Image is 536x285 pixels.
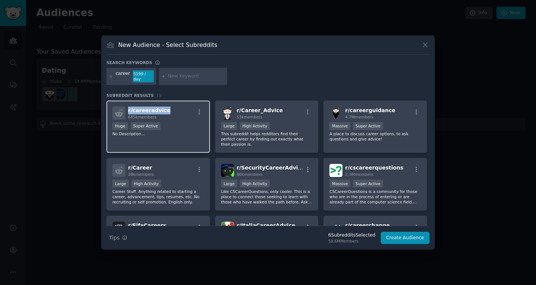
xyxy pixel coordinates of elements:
p: Like CSCareerQuestions, only cooler. This is a place to connect those seeking to learn with those... [221,189,313,205]
button: Tips [106,231,130,244]
p: This subreddit helps redditors find their perfect career by finding out exactly what their passio... [221,131,313,147]
div: Massive [329,180,350,187]
input: New Keyword [168,73,224,80]
span: 685k members [128,115,156,119]
span: 38k members [128,172,154,177]
span: r/ ItaliaCareerAdvice [237,222,296,228]
div: Super Active [131,122,161,130]
span: 80k members [237,172,262,177]
span: r/ FifaCareers [128,222,166,228]
img: careerchange [329,222,342,235]
span: 19 [156,93,162,98]
p: CSCareerQuestions is a community for those who are in the process of entering or are already part... [329,189,421,205]
div: High Activity [240,180,270,187]
div: Large [221,180,237,187]
span: r/ careerguidance [345,107,395,113]
div: High Activity [131,180,162,187]
img: careerguidance [329,107,342,120]
div: 5199 / day [133,70,154,82]
h3: Search keywords [106,60,152,65]
img: SecurityCareerAdvice [221,164,234,177]
div: High Activity [240,122,270,130]
h3: New Audience - Select Subreddits [118,41,217,49]
div: Super Active [353,180,383,187]
span: r/ Career_Advice [237,107,283,113]
span: Tips [109,234,119,242]
p: A place to discuss career options, to ask questions and give advice! [329,131,421,142]
div: Super Active [353,122,383,130]
img: FifaCareers [112,222,125,235]
span: r/ careerchange [345,222,390,228]
div: Massive [329,122,350,130]
span: 53k members [237,115,262,119]
span: r/ careeradvice [128,107,170,113]
button: Create Audience [381,232,430,244]
span: 2.3M members [345,172,373,177]
img: ItaliaCareerAdvice [221,222,234,235]
div: Large [221,122,237,130]
div: Huge [112,122,128,130]
div: 6 Subreddit s Selected [328,232,376,239]
img: cscareerquestions [329,164,342,177]
span: Subreddit Results [106,93,154,98]
div: career [116,70,130,82]
span: r/ SecurityCareerAdvice [237,165,305,171]
div: 58.6M Members [328,238,376,244]
p: No Description... [112,131,204,136]
span: 4.7M members [345,115,373,119]
span: r/ cscareerquestions [345,165,403,171]
img: Career_Advice [221,107,234,120]
div: Large [112,180,129,187]
p: Career Stuff. Anything related to starting a career, advancement, tips, resumes, etc. No recruiti... [112,189,204,205]
span: r/ Career [128,165,152,171]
